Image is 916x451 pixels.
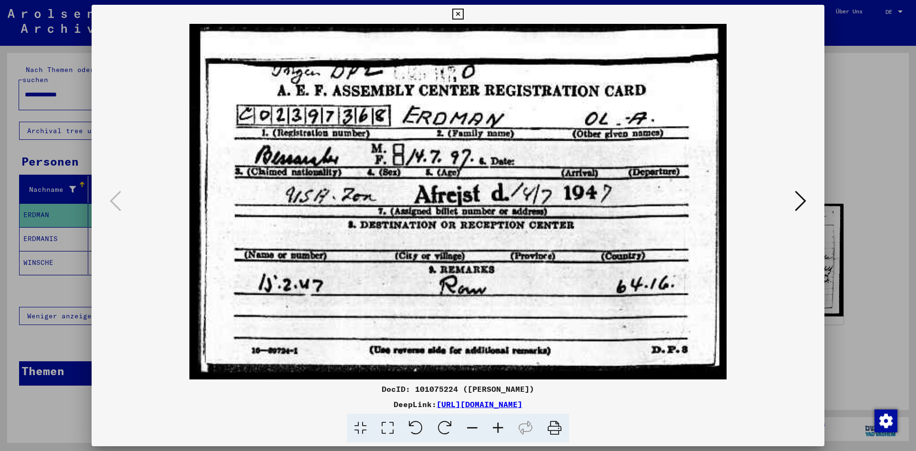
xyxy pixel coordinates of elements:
[92,399,824,410] div: DeepLink:
[92,383,824,395] div: DocID: 101075224 ([PERSON_NAME])
[874,409,897,432] img: Zustimmung ändern
[124,24,792,379] img: 001.jpg
[874,409,897,432] div: Zustimmung ändern
[437,399,522,409] a: [URL][DOMAIN_NAME]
